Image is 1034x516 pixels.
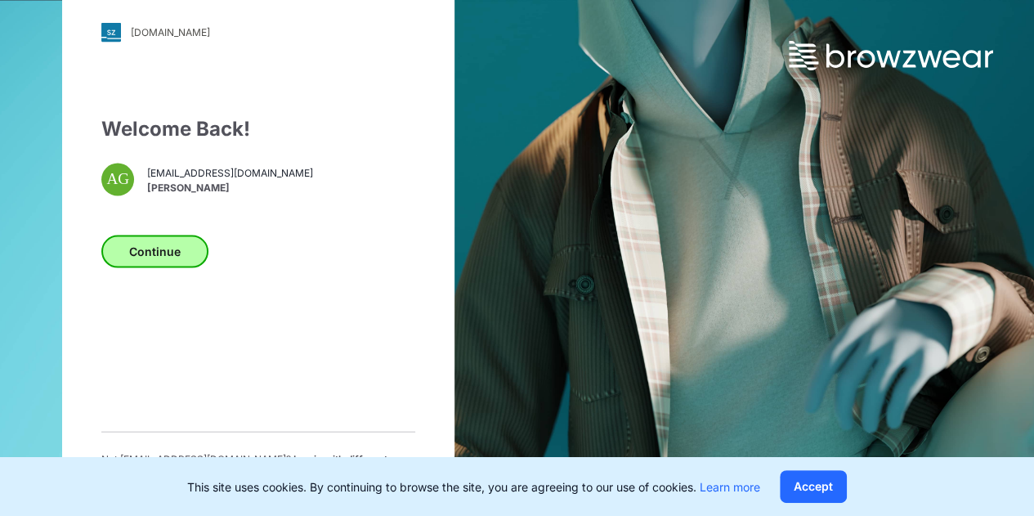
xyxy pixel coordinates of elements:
[147,181,313,195] span: [PERSON_NAME]
[780,470,847,503] button: Accept
[101,235,208,267] button: Continue
[131,26,210,38] div: [DOMAIN_NAME]
[147,166,313,181] span: [EMAIL_ADDRESS][DOMAIN_NAME]
[101,22,121,42] img: svg+xml;base64,PHN2ZyB3aWR0aD0iMjgiIGhlaWdodD0iMjgiIHZpZXdCb3g9IjAgMCAyOCAyOCIgZmlsbD0ibm9uZSIgeG...
[101,114,415,143] div: Welcome Back!
[101,451,415,481] p: Not [EMAIL_ADDRESS][DOMAIN_NAME] ?
[101,163,134,195] div: AG
[187,478,760,496] p: This site uses cookies. By continuing to browse the site, you are agreeing to our use of cookies.
[700,480,760,494] a: Learn more
[789,41,993,70] img: browzwear-logo.73288ffb.svg
[101,22,415,42] a: [DOMAIN_NAME]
